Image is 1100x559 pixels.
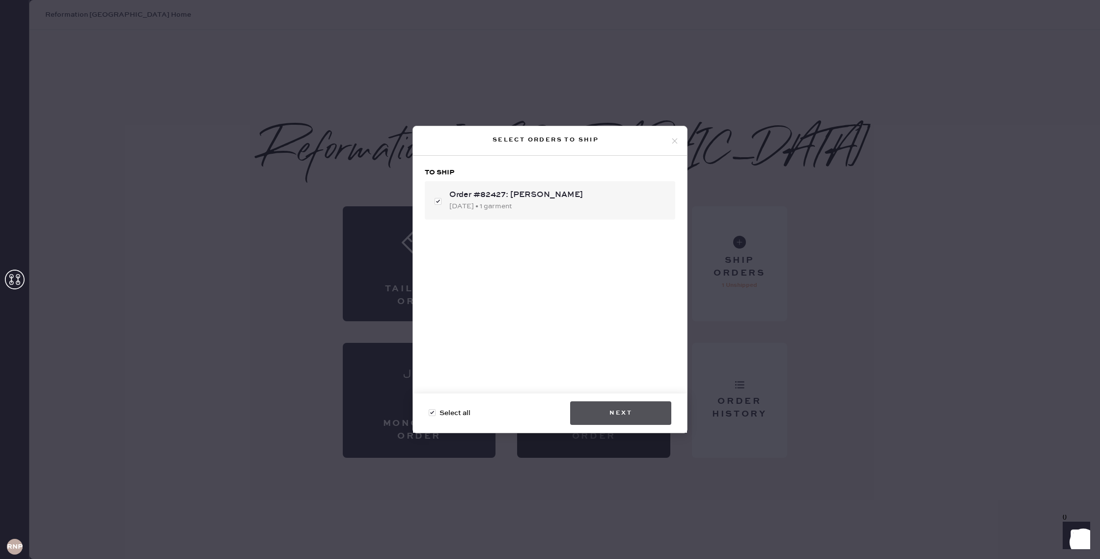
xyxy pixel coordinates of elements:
div: Select orders to ship [421,134,670,146]
div: Order #82427: [PERSON_NAME] [449,189,667,201]
div: [DATE] • 1 garment [449,201,667,212]
iframe: Front Chat [1053,515,1096,557]
h3: RNPA [7,543,23,550]
button: Next [570,401,671,425]
h3: To ship [425,168,675,177]
span: Select all [440,408,470,419]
